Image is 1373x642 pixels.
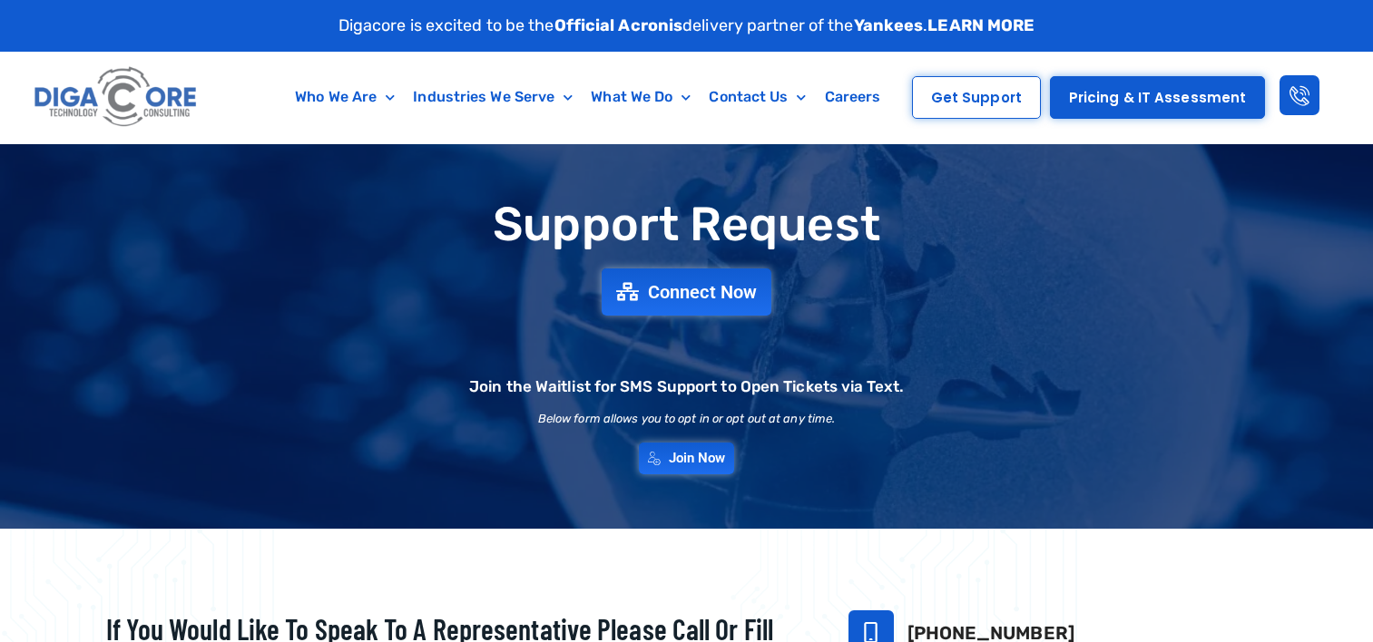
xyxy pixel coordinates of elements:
a: LEARN MORE [927,15,1035,35]
a: Contact Us [700,76,815,118]
a: Connect Now [602,268,771,316]
a: Get Support [912,76,1041,119]
a: What We Do [582,76,700,118]
h1: Support Request [61,199,1313,250]
a: Careers [816,76,890,118]
strong: Official Acronis [554,15,683,35]
img: Digacore logo 1 [30,61,203,134]
nav: Menu [276,76,900,118]
span: Get Support [931,91,1022,104]
a: Industries We Serve [404,76,582,118]
a: Who We Are [286,76,404,118]
span: Join Now [669,452,726,465]
p: Digacore is excited to be the delivery partner of the . [338,14,1035,38]
h2: Below form allows you to opt in or opt out at any time. [538,413,836,424]
a: Pricing & IT Assessment [1050,76,1265,119]
span: Pricing & IT Assessment [1069,91,1246,104]
h2: Join the Waitlist for SMS Support to Open Tickets via Text. [469,379,904,394]
strong: Yankees [854,15,924,35]
span: Connect Now [648,283,757,301]
a: Join Now [639,443,735,474]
